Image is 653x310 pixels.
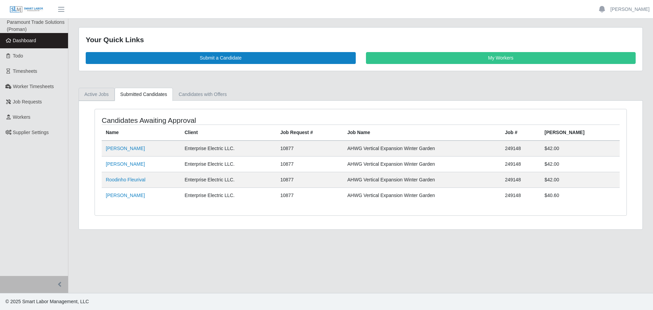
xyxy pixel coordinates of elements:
th: Client [181,125,277,141]
span: Worker Timesheets [13,84,54,89]
td: Enterprise Electric LLC. [181,172,277,187]
a: [PERSON_NAME] [106,161,145,167]
th: Job Name [343,125,501,141]
span: Todo [13,53,23,59]
a: Active Jobs [79,88,115,101]
td: 10877 [276,156,343,172]
td: $42.00 [540,156,620,172]
th: Name [102,125,181,141]
td: AHWG Vertical Expansion Winter Garden [343,141,501,157]
td: 10877 [276,172,343,187]
td: AHWG Vertical Expansion Winter Garden [343,156,501,172]
a: [PERSON_NAME] [106,146,145,151]
a: Candidates with Offers [173,88,232,101]
span: Timesheets [13,68,37,74]
td: AHWG Vertical Expansion Winter Garden [343,187,501,203]
div: Your Quick Links [86,34,636,45]
td: Enterprise Electric LLC. [181,156,277,172]
td: $42.00 [540,141,620,157]
td: 10877 [276,141,343,157]
img: SLM Logo [10,6,44,13]
a: [PERSON_NAME] [106,193,145,198]
span: Workers [13,114,31,120]
td: 249148 [501,172,540,187]
th: Job # [501,125,540,141]
td: AHWG Vertical Expansion Winter Garden [343,172,501,187]
h4: Candidates Awaiting Approval [102,116,312,125]
span: Dashboard [13,38,36,43]
span: Supplier Settings [13,130,49,135]
td: $40.60 [540,187,620,203]
td: 249148 [501,141,540,157]
td: Enterprise Electric LLC. [181,141,277,157]
span: © 2025 Smart Labor Management, LLC [5,299,89,304]
td: 249148 [501,156,540,172]
span: Paramount Trade Solutions (Proman) [7,19,65,32]
a: Submit a Candidate [86,52,356,64]
th: [PERSON_NAME] [540,125,620,141]
td: 249148 [501,187,540,203]
td: Enterprise Electric LLC. [181,187,277,203]
td: 10877 [276,187,343,203]
td: $42.00 [540,172,620,187]
a: Submitted Candidates [115,88,173,101]
a: My Workers [366,52,636,64]
a: [PERSON_NAME] [610,6,650,13]
th: Job Request # [276,125,343,141]
span: Job Requests [13,99,42,104]
a: Roodinho Fleurival [106,177,146,182]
